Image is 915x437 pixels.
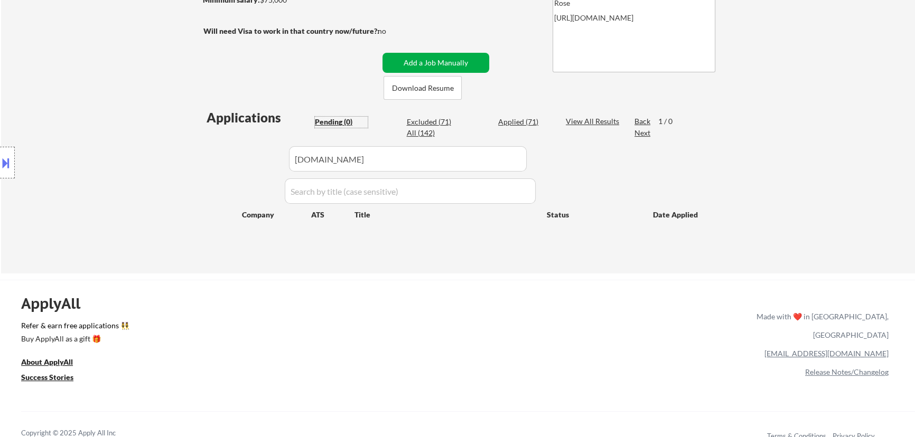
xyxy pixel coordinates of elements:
[406,128,459,138] div: All (142)
[285,178,536,204] input: Search by title (case sensitive)
[805,367,889,376] a: Release Notes/Changelog
[21,373,73,382] u: Success Stories
[289,146,527,172] input: Search by company (case sensitive)
[378,26,408,36] div: no
[634,116,651,127] div: Back
[21,356,88,369] a: About ApplyAll
[752,307,889,344] div: Made with ❤️ in [GEOGRAPHIC_DATA], [GEOGRAPHIC_DATA]
[354,210,537,220] div: Title
[498,117,551,127] div: Applied (71)
[382,53,489,73] button: Add a Job Manually
[653,210,699,220] div: Date Applied
[658,116,683,127] div: 1 / 0
[207,111,311,124] div: Applications
[311,210,354,220] div: ATS
[21,372,88,385] a: Success Stories
[634,128,651,138] div: Next
[21,294,92,312] div: ApplyAll
[21,335,127,343] div: Buy ApplyAll as a gift 🎁
[242,210,311,220] div: Company
[547,205,638,224] div: Status
[21,333,127,346] a: Buy ApplyAll as a gift 🎁
[566,116,622,127] div: View All Results
[203,26,379,35] strong: Will need Visa to work in that country now/future?:
[764,349,889,358] a: [EMAIL_ADDRESS][DOMAIN_NAME]
[315,117,368,127] div: Pending (0)
[21,322,536,333] a: Refer & earn free applications 👯‍♀️
[21,357,73,366] u: About ApplyAll
[406,117,459,127] div: Excluded (71)
[384,76,462,100] button: Download Resume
